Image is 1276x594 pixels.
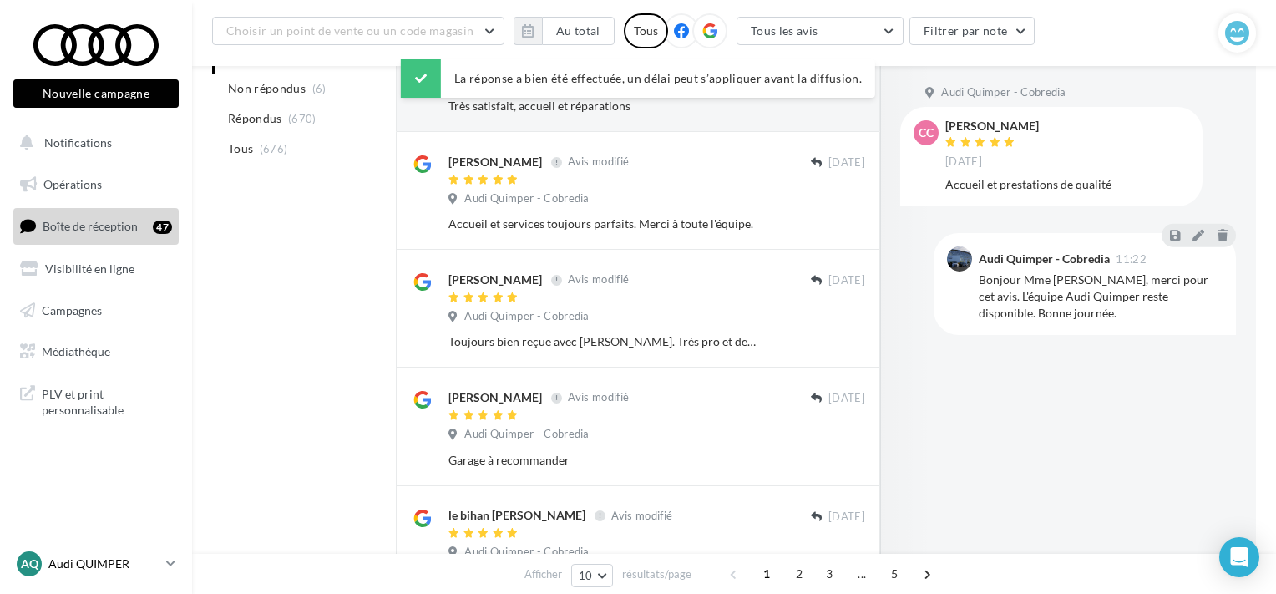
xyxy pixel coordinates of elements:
[571,564,614,587] button: 10
[45,261,134,276] span: Visibilité en ligne
[448,333,757,350] div: Toujours bien reçue avec [PERSON_NAME]. Très pro et de bons conseils et surtout ne pousse pas à l...
[941,85,1066,100] span: Audi Quimper - Cobredia
[542,17,615,45] button: Au total
[979,253,1110,265] div: Audi Quimper - Cobredia
[622,566,691,582] span: résultats/page
[464,545,589,560] span: Audi Quimper - Cobredia
[1116,254,1147,265] span: 11:22
[10,293,182,328] a: Campagnes
[228,80,306,97] span: Non répondus
[43,219,138,233] span: Boîte de réception
[848,561,875,587] span: ...
[464,191,589,206] span: Audi Quimper - Cobredia
[979,272,1223,322] div: Bonjour Mme [PERSON_NAME], merci pour cet avis. L'équipe Audi Quimper reste disponible. Bonne jou...
[568,273,629,287] span: Avis modifié
[42,383,172,419] span: PLV et print personnalisable
[448,452,757,469] div: Garage à recommander
[401,59,875,98] div: La réponse a bien été effectuée, un délai peut s’appliquer avant la diffusion.
[42,344,110,358] span: Médiathèque
[737,17,904,45] button: Tous les avis
[10,251,182,287] a: Visibilité en ligne
[448,389,542,406] div: [PERSON_NAME]
[568,155,629,169] span: Avis modifié
[579,569,593,582] span: 10
[514,17,615,45] button: Au total
[624,13,668,48] div: Tous
[21,556,38,572] span: AQ
[945,155,982,170] span: [DATE]
[48,556,159,572] p: Audi QUIMPER
[464,309,589,324] span: Audi Quimper - Cobredia
[10,376,182,425] a: PLV et print personnalisable
[10,334,182,369] a: Médiathèque
[909,17,1035,45] button: Filtrer par note
[260,142,288,155] span: (676)
[786,561,813,587] span: 2
[228,140,253,157] span: Tous
[945,120,1039,132] div: [PERSON_NAME]
[153,221,172,234] div: 47
[919,124,934,141] span: CC
[611,509,672,522] span: Avis modifié
[524,566,562,582] span: Afficher
[226,23,473,38] span: Choisir un point de vente ou un code magasin
[10,167,182,202] a: Opérations
[448,272,542,288] div: [PERSON_NAME]
[10,208,182,244] a: Boîte de réception47
[212,17,504,45] button: Choisir un point de vente ou un code magasin
[42,302,102,317] span: Campagnes
[448,216,757,232] div: Accueil et services toujours parfaits. Merci à toute l'équipe.
[881,561,908,587] span: 5
[13,548,179,580] a: AQ Audi QUIMPER
[448,98,757,114] div: Très satisfait, accueil et réparations
[10,125,175,160] button: Notifications
[288,112,316,125] span: (670)
[13,79,179,108] button: Nouvelle campagne
[816,561,843,587] span: 3
[828,273,865,288] span: [DATE]
[568,391,629,404] span: Avis modifié
[828,155,865,170] span: [DATE]
[753,561,780,587] span: 1
[228,110,282,127] span: Répondus
[828,510,865,525] span: [DATE]
[43,177,102,191] span: Opérations
[945,176,1189,193] div: Accueil et prestations de qualité
[751,23,818,38] span: Tous les avis
[44,135,112,150] span: Notifications
[828,391,865,406] span: [DATE]
[464,427,589,442] span: Audi Quimper - Cobredia
[312,82,327,95] span: (6)
[1219,537,1259,577] div: Open Intercom Messenger
[448,154,542,170] div: [PERSON_NAME]
[448,507,585,524] div: le bihan [PERSON_NAME]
